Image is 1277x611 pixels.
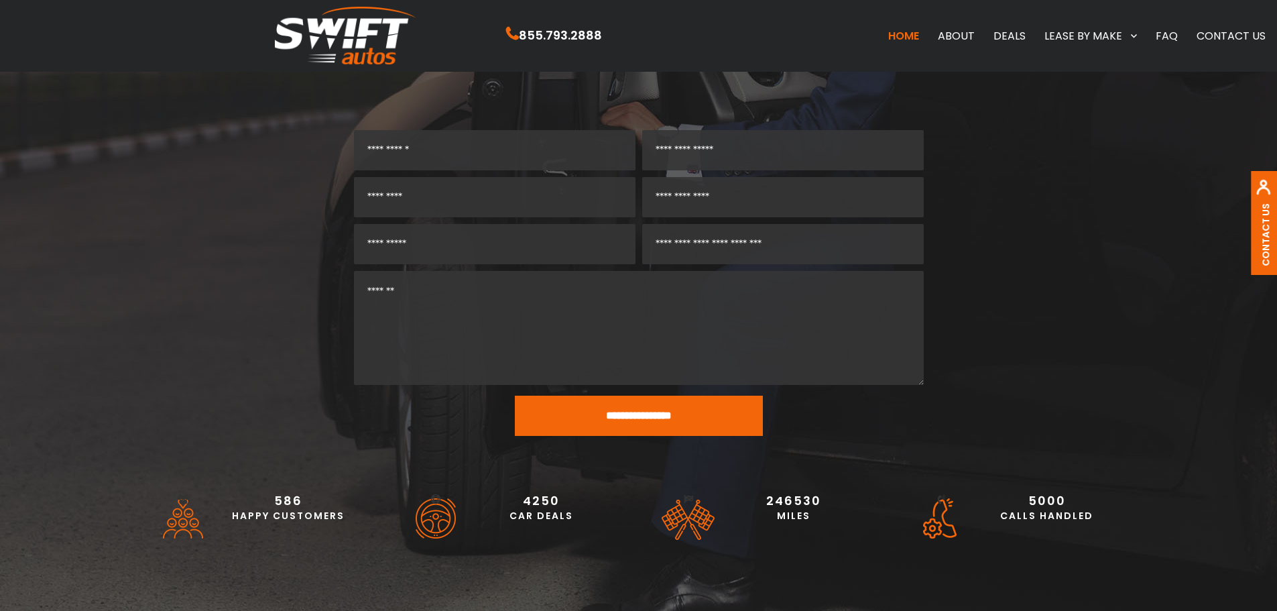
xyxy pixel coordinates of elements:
div: 4250 [464,492,618,510]
div: HAPPY CUSTOMERS [211,510,365,522]
a: ABOUT [928,21,984,50]
div: 246530 [717,492,871,510]
div: CALLS HANDLED [969,510,1123,522]
div: MILES [717,510,871,522]
a: LEASE BY MAKE [1035,21,1146,50]
a: FAQ [1146,21,1187,50]
a: HOME [879,21,928,50]
a: Contact Us [1259,203,1272,266]
div: CAR DEALS [464,510,618,522]
div: 586 [211,492,365,510]
a: CONTACT US [1187,21,1275,50]
img: contact us, iconuser [1256,180,1271,203]
div: 5000 [969,492,1123,510]
a: DEALS [984,21,1035,50]
img: Swift Autos [275,7,416,65]
a: 855.793.2888 [506,28,602,44]
span: 855.793.2888 [519,25,602,45]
